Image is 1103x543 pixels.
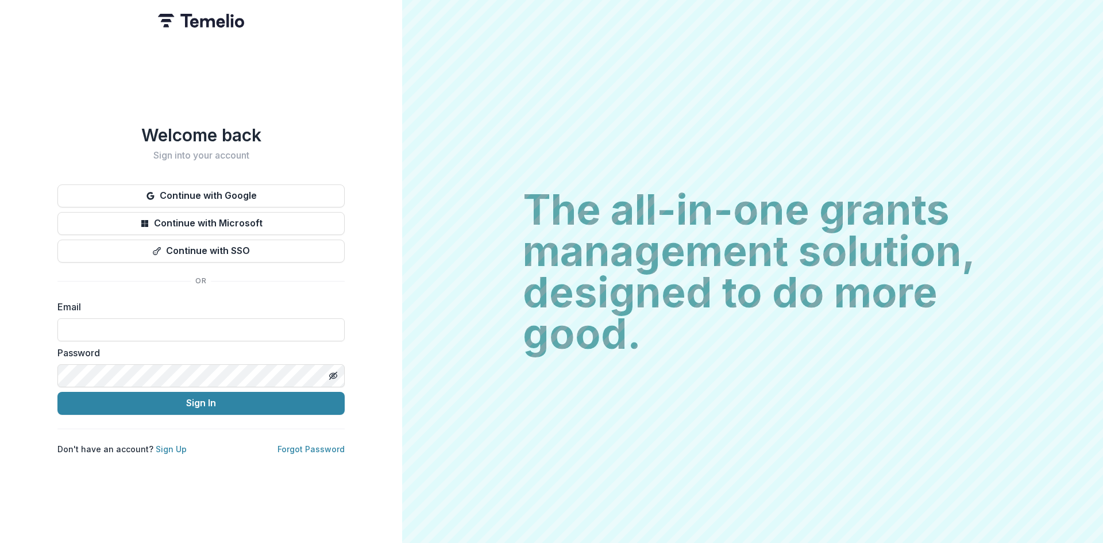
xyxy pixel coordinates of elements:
label: Password [57,346,338,360]
button: Sign In [57,392,345,415]
a: Sign Up [156,444,187,454]
label: Email [57,300,338,314]
button: Continue with Google [57,184,345,207]
p: Don't have an account? [57,443,187,455]
a: Forgot Password [277,444,345,454]
button: Continue with Microsoft [57,212,345,235]
button: Toggle password visibility [324,367,342,385]
h2: Sign into your account [57,150,345,161]
h1: Welcome back [57,125,345,145]
button: Continue with SSO [57,240,345,263]
img: Temelio [158,14,244,28]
